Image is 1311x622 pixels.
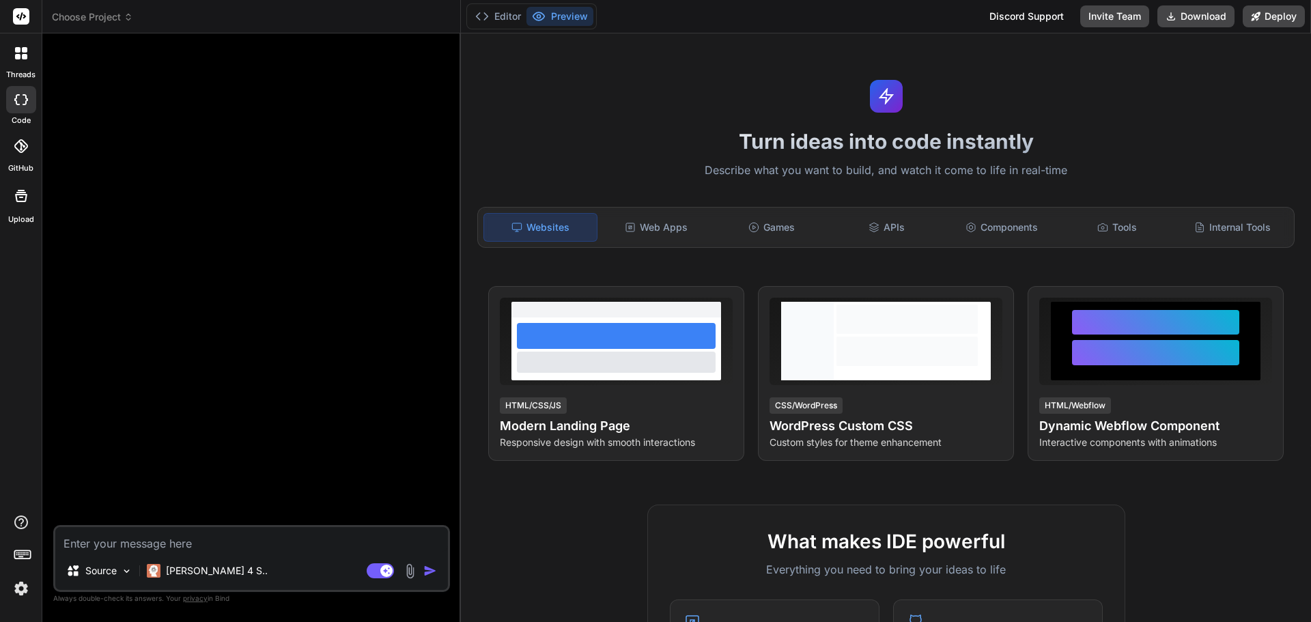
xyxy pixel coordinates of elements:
[1176,213,1288,242] div: Internal Tools
[423,564,437,578] img: icon
[12,115,31,126] label: code
[121,565,132,577] img: Pick Models
[716,213,828,242] div: Games
[770,397,843,414] div: CSS/WordPress
[166,564,268,578] p: [PERSON_NAME] 4 S..
[1039,436,1272,449] p: Interactive components with animations
[469,129,1303,154] h1: Turn ideas into code instantly
[1061,213,1174,242] div: Tools
[1039,416,1272,436] h4: Dynamic Webflow Component
[483,213,597,242] div: Websites
[981,5,1072,27] div: Discord Support
[1243,5,1305,27] button: Deploy
[470,7,526,26] button: Editor
[85,564,117,578] p: Source
[770,416,1002,436] h4: WordPress Custom CSS
[469,162,1303,180] p: Describe what you want to build, and watch it come to life in real-time
[6,69,36,81] label: threads
[1080,5,1149,27] button: Invite Team
[183,594,208,602] span: privacy
[770,436,1002,449] p: Custom styles for theme enhancement
[500,416,733,436] h4: Modern Landing Page
[500,397,567,414] div: HTML/CSS/JS
[10,577,33,600] img: settings
[147,564,160,578] img: Claude 4 Sonnet
[52,10,133,24] span: Choose Project
[670,527,1103,556] h2: What makes IDE powerful
[670,561,1103,578] p: Everything you need to bring your ideas to life
[1039,397,1111,414] div: HTML/Webflow
[526,7,593,26] button: Preview
[1157,5,1235,27] button: Download
[500,436,733,449] p: Responsive design with smooth interactions
[600,213,713,242] div: Web Apps
[8,162,33,174] label: GitHub
[8,214,34,225] label: Upload
[946,213,1058,242] div: Components
[53,592,450,605] p: Always double-check its answers. Your in Bind
[402,563,418,579] img: attachment
[830,213,943,242] div: APIs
